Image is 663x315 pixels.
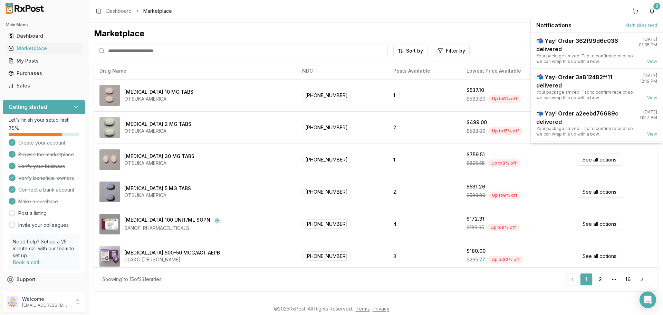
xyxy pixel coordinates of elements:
div: SANOFI PHARMACEUTICALS [124,225,221,232]
td: 2 [388,111,461,143]
img: Abilify 5 MG TABS [99,182,120,202]
div: OTSUKA AMERICA [124,95,193,102]
a: Dashboard [6,30,83,42]
a: Terms [356,306,370,312]
div: [MEDICAL_DATA] 10 MG TABS [124,89,193,95]
a: Post a listing [18,210,47,217]
a: View [647,131,657,137]
div: Up to 32 % off [488,256,523,263]
a: Dashboard [106,8,132,15]
p: Need help? Set up a 25 minute call with our team to set up. [13,238,75,259]
span: Verify your business [18,163,65,170]
div: My Posts [8,57,80,64]
span: [PHONE_NUMBER] [302,155,351,164]
span: 75 % [9,125,19,132]
a: 16 [622,273,634,286]
button: Sort by [393,45,427,57]
img: RxPost Logo [3,3,47,14]
span: $189.35 [467,224,484,231]
span: Notifications [536,21,571,29]
div: [MEDICAL_DATA] 5 MG TABS [124,185,191,192]
div: GLAXO [PERSON_NAME] [124,256,220,263]
div: $537.10 [467,87,484,94]
div: 📬 Yay! Order 3a812482ff11 delivered [536,73,634,90]
a: My Posts [6,55,83,67]
div: [DATE] [643,73,657,78]
div: [MEDICAL_DATA] 2 MG TABS [124,121,191,128]
span: [PHONE_NUMBER] [302,123,351,132]
a: Go to next page [635,273,649,286]
button: Mark all as read [625,22,657,28]
span: $583.80 [467,128,486,135]
div: Your package arrived! Tap to confirm receipt so we can wrap this up with a bow. [536,53,633,64]
div: Up to 8 % off [488,159,520,167]
div: Your package arrived! Tap to confirm receipt so we can wrap this up with a bow. [536,126,634,137]
div: OTSUKA AMERICA [124,160,194,167]
div: $499.00 [467,119,487,126]
h2: Main Menu [6,22,83,28]
div: Up to 9 % off [487,224,520,231]
div: 9 [653,3,660,10]
a: Book a call [13,259,39,265]
button: Support [3,273,85,286]
p: [EMAIL_ADDRESS][DOMAIN_NAME] [22,303,70,308]
span: $583.80 [467,95,486,102]
span: Browse the marketplace [18,151,74,158]
td: 4 [388,208,461,240]
div: [MEDICAL_DATA] 30 MG TABS [124,153,194,160]
div: [DATE] [643,37,657,42]
th: Lowest Price Available [461,63,571,79]
div: Marketplace [94,28,657,39]
button: Dashboard [3,30,85,41]
div: 12:19 PM [640,78,657,84]
div: Sales [8,82,80,89]
td: 1 [388,79,461,111]
img: Abilify 10 MG TABS [99,85,120,106]
td: 2 [388,176,461,208]
a: See all options [577,154,622,166]
img: User avatar [7,296,18,307]
a: See all options [577,186,622,198]
span: Filter by [446,47,465,54]
button: Purchases [3,68,85,79]
td: 3 [388,240,461,272]
div: 📬 Yay! Order 362f99d6c036 delivered [536,37,633,53]
th: NDC [297,63,388,79]
button: Filter by [433,45,470,57]
div: Showing 1 to 15 of 231 entries [102,276,162,283]
div: $180.00 [467,248,486,254]
span: Connect a bank account [18,186,74,193]
img: Abilify 30 MG TABS [99,149,120,170]
button: Marketplace [3,43,85,54]
div: 📬 Yay! Order a2eebd76689c delivered [536,109,634,126]
span: Make a purchase [18,198,58,205]
button: Sales [3,80,85,91]
span: $265.27 [467,256,485,263]
a: Sales [6,80,83,92]
a: View [647,95,657,101]
button: Feedback [3,286,85,298]
div: Up to 15 % off [488,127,523,135]
button: My Posts [3,55,85,66]
span: [PHONE_NUMBER] [302,187,351,196]
div: Marketplace [8,45,80,52]
a: 2 [594,273,606,286]
div: Dashboard [8,33,80,39]
span: Sort by [406,47,423,54]
span: Verify beneficial owners [18,175,74,182]
span: [PHONE_NUMBER] [302,91,351,100]
div: Up to 8 % off [488,95,521,103]
td: 1 [388,143,461,176]
nav: breadcrumb [106,8,172,15]
a: Marketplace [6,42,83,55]
span: $583.80 [467,192,486,199]
div: Your package arrived! Tap to confirm receipt so we can wrap this up with a bow. [536,90,634,101]
div: [MEDICAL_DATA] 500-50 MCG/ACT AEPB [124,249,220,256]
a: Purchases [6,67,83,80]
button: 9 [646,6,657,17]
div: $531.26 [467,183,485,190]
a: See all options [577,218,622,230]
span: Create your account [18,139,65,146]
div: 11:47 AM [640,115,657,120]
div: [DATE] [643,109,657,115]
